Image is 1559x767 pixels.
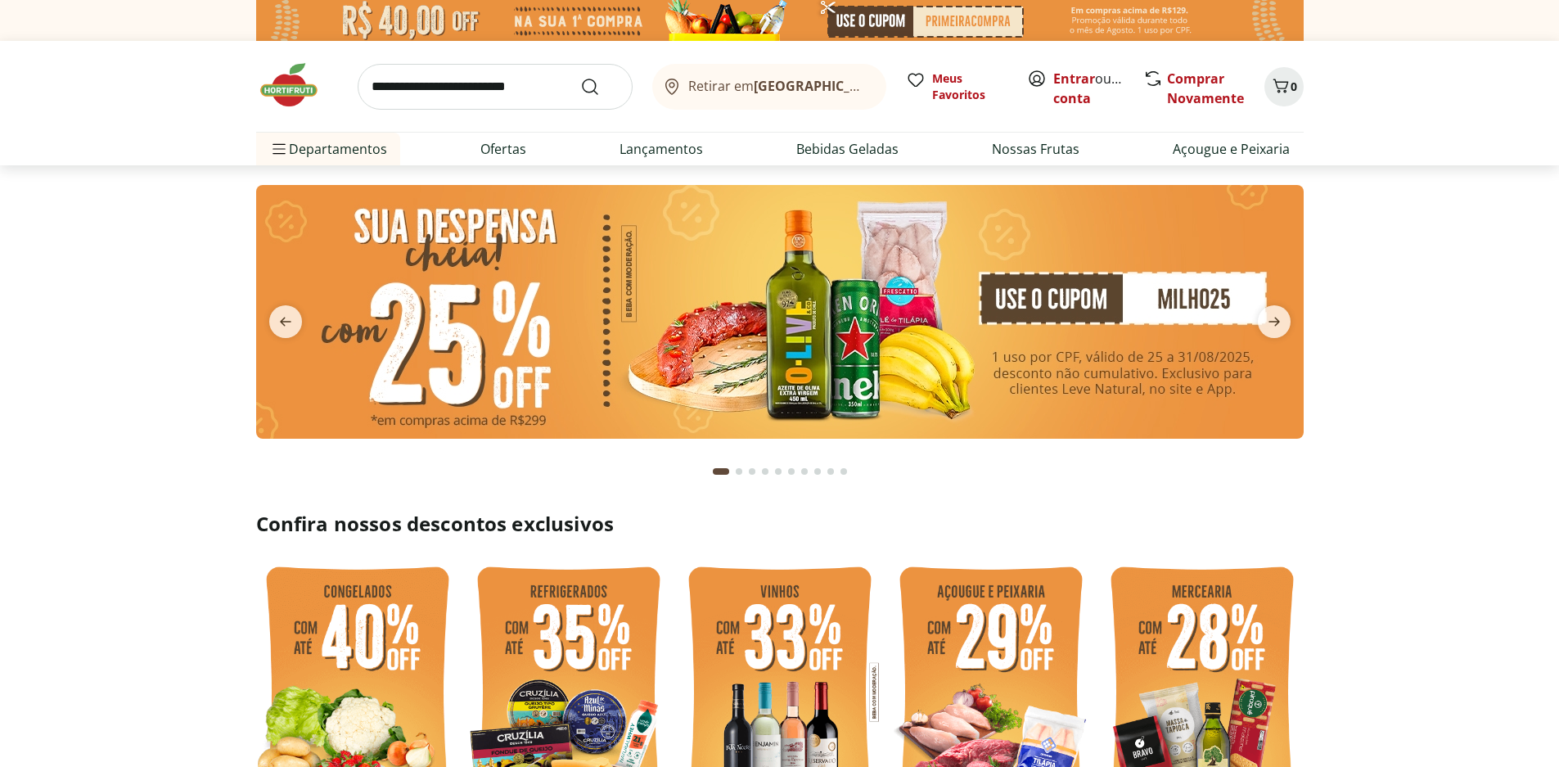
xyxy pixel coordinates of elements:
[754,77,1030,95] b: [GEOGRAPHIC_DATA]/[GEOGRAPHIC_DATA]
[580,77,620,97] button: Submit Search
[1291,79,1297,94] span: 0
[906,70,1007,103] a: Meus Favoritos
[256,305,315,338] button: previous
[785,452,798,491] button: Go to page 6 from fs-carousel
[932,70,1007,103] span: Meus Favoritos
[620,139,703,159] a: Lançamentos
[256,61,338,110] img: Hortifruti
[652,64,886,110] button: Retirar em[GEOGRAPHIC_DATA]/[GEOGRAPHIC_DATA]
[992,139,1079,159] a: Nossas Frutas
[269,129,289,169] button: Menu
[1245,305,1304,338] button: next
[759,452,772,491] button: Go to page 4 from fs-carousel
[480,139,526,159] a: Ofertas
[269,129,387,169] span: Departamentos
[837,452,850,491] button: Go to page 10 from fs-carousel
[824,452,837,491] button: Go to page 9 from fs-carousel
[1053,70,1143,107] a: Criar conta
[256,511,1304,537] h2: Confira nossos descontos exclusivos
[798,452,811,491] button: Go to page 7 from fs-carousel
[1053,70,1095,88] a: Entrar
[796,139,899,159] a: Bebidas Geladas
[811,452,824,491] button: Go to page 8 from fs-carousel
[746,452,759,491] button: Go to page 3 from fs-carousel
[710,452,732,491] button: Current page from fs-carousel
[358,64,633,110] input: search
[688,79,869,93] span: Retirar em
[256,185,1304,439] img: cupom
[772,452,785,491] button: Go to page 5 from fs-carousel
[1264,67,1304,106] button: Carrinho
[1167,70,1244,107] a: Comprar Novamente
[1173,139,1290,159] a: Açougue e Peixaria
[1053,69,1126,108] span: ou
[732,452,746,491] button: Go to page 2 from fs-carousel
